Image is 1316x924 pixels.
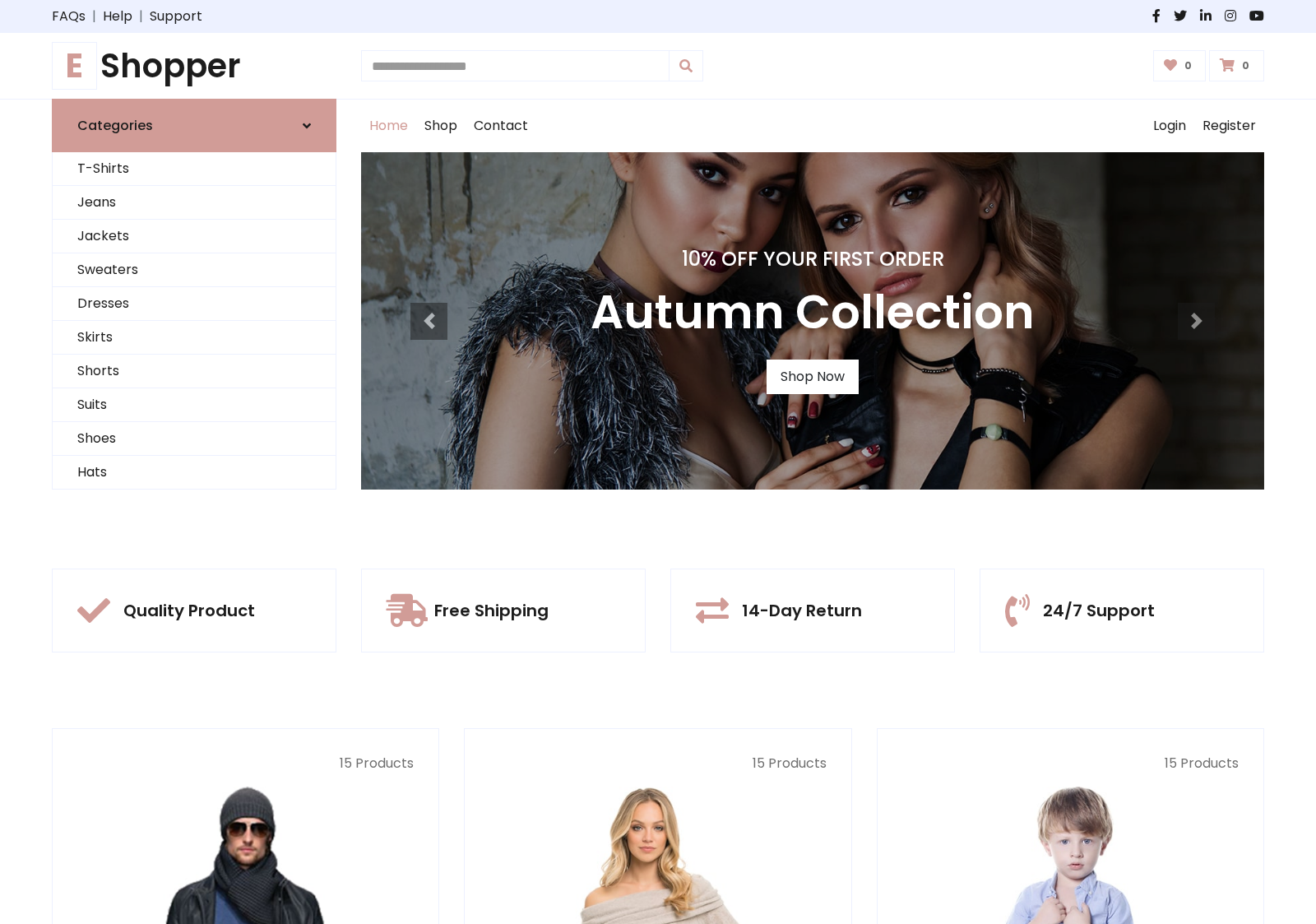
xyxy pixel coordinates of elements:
a: Support [150,7,202,26]
a: Shop Now [767,360,859,394]
h5: 14-Day Return [742,601,862,620]
a: Login [1145,100,1194,152]
a: Skirts [53,321,336,355]
h4: 10% Off Your First Order [591,248,1035,272]
span: | [132,7,150,26]
a: Shoes [53,422,336,456]
a: Contact [466,100,536,152]
span: 0 [1238,58,1253,73]
a: EShopper [52,46,336,86]
a: 0 [1209,50,1264,81]
span: | [86,7,103,26]
a: Jeans [53,186,336,220]
p: 15 Products [902,754,1239,773]
a: Categories [52,99,336,152]
h6: Categories [77,118,153,133]
a: Register [1194,100,1264,152]
a: Shop [416,100,466,152]
a: Dresses [53,287,336,321]
span: 0 [1180,58,1196,73]
a: Jackets [53,220,336,253]
h1: Shopper [52,46,336,86]
span: E [52,42,97,90]
a: Sweaters [53,253,336,287]
p: 15 Products [489,754,826,773]
a: 0 [1153,50,1207,81]
p: 15 Products [77,754,414,773]
a: Hats [53,456,336,490]
a: Suits [53,388,336,422]
a: T-Shirts [53,152,336,186]
h3: Autumn Collection [591,285,1035,340]
a: Shorts [53,355,336,388]
a: FAQs [52,7,86,26]
h5: 24/7 Support [1043,601,1155,620]
h5: Free Shipping [434,601,549,620]
a: Help [103,7,132,26]
a: Home [361,100,416,152]
h5: Quality Product [123,601,255,620]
